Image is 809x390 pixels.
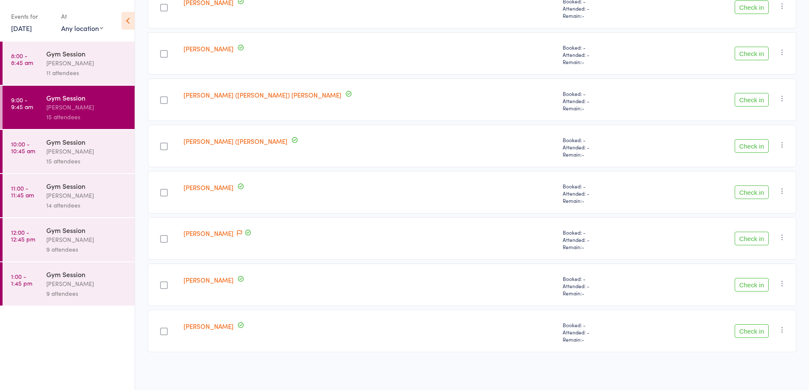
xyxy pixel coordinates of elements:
[563,336,652,343] span: Remain:
[46,200,127,210] div: 14 attendees
[563,289,652,297] span: Remain:
[46,289,127,298] div: 9 attendees
[3,42,135,85] a: 8:00 -8:45 amGym Session[PERSON_NAME]11 attendees
[735,139,769,153] button: Check in
[735,47,769,60] button: Check in
[11,185,34,198] time: 11:00 - 11:45 am
[582,336,584,343] span: -
[563,151,652,158] span: Remain:
[11,9,53,23] div: Events for
[563,282,652,289] span: Attended: -
[46,137,127,146] div: Gym Session
[46,269,127,279] div: Gym Session
[563,90,652,97] span: Booked: -
[183,183,234,192] a: [PERSON_NAME]
[563,51,652,58] span: Attended: -
[563,12,652,19] span: Remain:
[11,52,33,66] time: 8:00 - 8:45 am
[46,156,127,166] div: 15 attendees
[3,174,135,217] a: 11:00 -11:45 amGym Session[PERSON_NAME]14 attendees
[582,58,584,65] span: -
[3,218,135,261] a: 12:00 -12:45 pmGym Session[PERSON_NAME]9 attendees
[183,90,341,99] a: [PERSON_NAME] ([PERSON_NAME]) [PERSON_NAME]
[11,23,32,33] a: [DATE]
[563,97,652,104] span: Attended: -
[183,275,234,284] a: [PERSON_NAME]
[582,289,584,297] span: -
[46,146,127,156] div: [PERSON_NAME]
[582,243,584,250] span: -
[46,181,127,191] div: Gym Session
[563,197,652,204] span: Remain:
[46,68,127,78] div: 11 attendees
[61,9,103,23] div: At
[735,324,769,338] button: Check in
[46,225,127,235] div: Gym Session
[563,104,652,112] span: Remain:
[563,236,652,243] span: Attended: -
[563,182,652,190] span: Booked: -
[735,232,769,245] button: Check in
[563,143,652,151] span: Attended: -
[3,130,135,173] a: 10:00 -10:45 amGym Session[PERSON_NAME]15 attendees
[735,278,769,292] button: Check in
[563,275,652,282] span: Booked: -
[735,93,769,107] button: Check in
[735,0,769,14] button: Check in
[183,44,234,53] a: [PERSON_NAME]
[563,5,652,12] span: Attended: -
[46,93,127,102] div: Gym Session
[3,86,135,129] a: 9:00 -9:45 amGym Session[PERSON_NAME]15 attendees
[563,136,652,143] span: Booked: -
[582,104,584,112] span: -
[183,137,288,146] a: [PERSON_NAME] ([PERSON_NAME]
[11,229,35,242] time: 12:00 - 12:45 pm
[183,229,234,238] a: [PERSON_NAME]
[735,185,769,199] button: Check in
[582,197,584,204] span: -
[183,322,234,331] a: [PERSON_NAME]
[582,12,584,19] span: -
[563,321,652,328] span: Booked: -
[46,191,127,200] div: [PERSON_NAME]
[46,102,127,112] div: [PERSON_NAME]
[11,273,32,286] time: 1:00 - 1:45 pm
[3,262,135,306] a: 1:00 -1:45 pmGym Session[PERSON_NAME]9 attendees
[46,49,127,58] div: Gym Session
[61,23,103,33] div: Any location
[563,328,652,336] span: Attended: -
[46,279,127,289] div: [PERSON_NAME]
[46,235,127,244] div: [PERSON_NAME]
[563,44,652,51] span: Booked: -
[11,96,33,110] time: 9:00 - 9:45 am
[11,140,35,154] time: 10:00 - 10:45 am
[46,244,127,254] div: 9 attendees
[46,58,127,68] div: [PERSON_NAME]
[563,229,652,236] span: Booked: -
[46,112,127,122] div: 15 attendees
[582,151,584,158] span: -
[563,58,652,65] span: Remain:
[563,243,652,250] span: Remain:
[563,190,652,197] span: Attended: -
